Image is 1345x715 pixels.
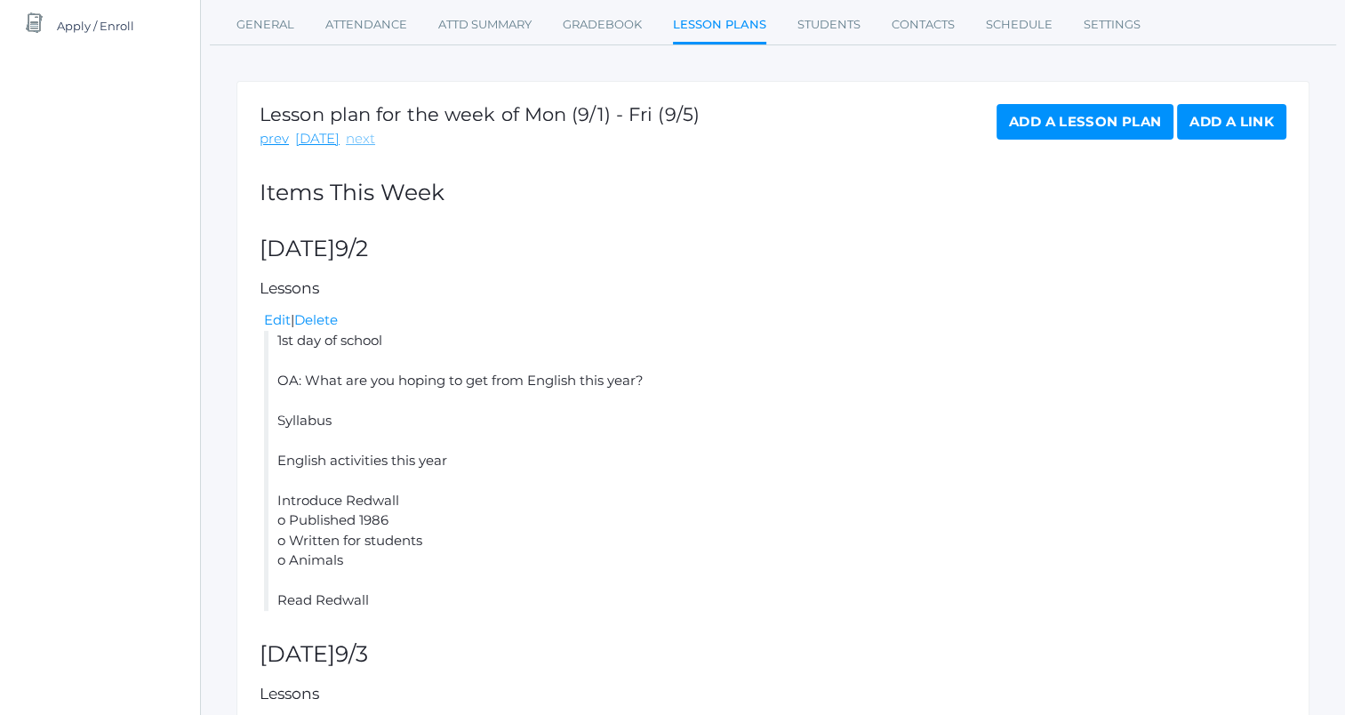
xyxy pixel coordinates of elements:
[260,642,1286,667] h2: [DATE]
[260,280,1286,297] h5: Lessons
[260,686,1286,703] h5: Lessons
[260,129,289,149] a: prev
[294,311,338,328] a: Delete
[264,331,1286,611] li: 1st day of school OA: What are you hoping to get from English this year? Syllabus English activit...
[346,129,375,149] a: next
[295,129,340,149] a: [DATE]
[997,104,1173,140] a: Add a Lesson Plan
[57,8,134,44] span: Apply / Enroll
[438,7,532,43] a: Attd Summary
[986,7,1053,43] a: Schedule
[563,7,642,43] a: Gradebook
[260,104,700,125] h1: Lesson plan for the week of Mon (9/1) - Fri (9/5)
[260,181,1286,205] h2: Items This Week
[1084,7,1141,43] a: Settings
[264,310,1286,331] div: |
[1177,104,1286,140] a: Add a Link
[236,7,294,43] a: General
[673,7,766,45] a: Lesson Plans
[260,237,1286,261] h2: [DATE]
[335,640,368,667] span: 9/3
[892,7,955,43] a: Contacts
[325,7,407,43] a: Attendance
[797,7,861,43] a: Students
[335,235,368,261] span: 9/2
[264,311,291,328] a: Edit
